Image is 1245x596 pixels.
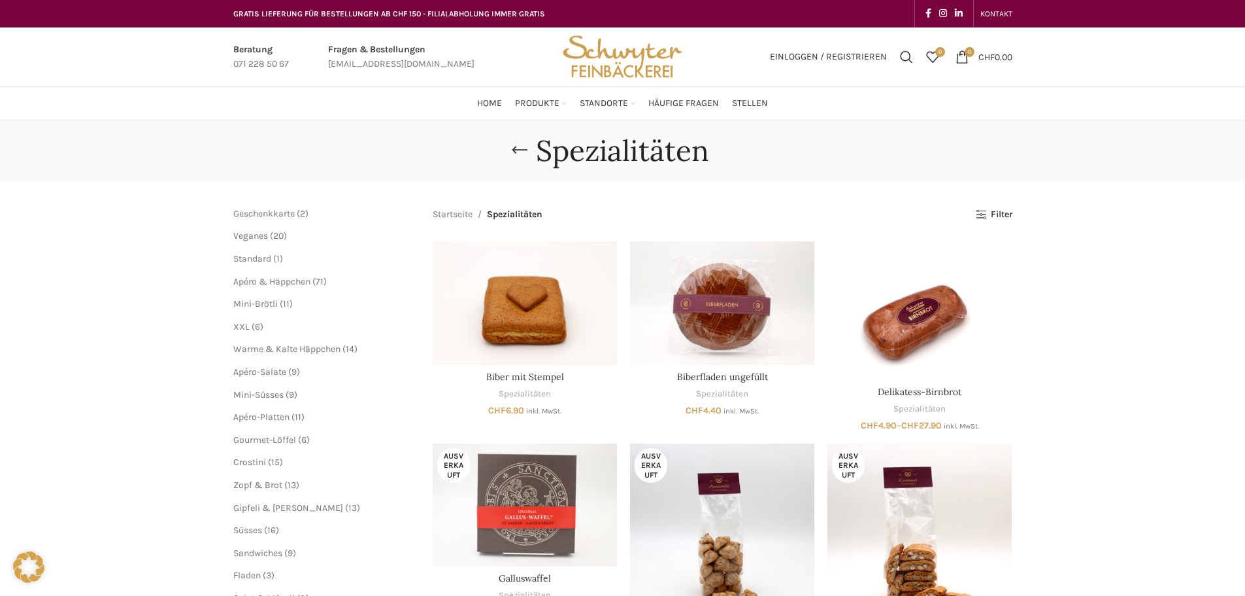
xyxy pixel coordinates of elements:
div: Main navigation [227,90,1019,116]
span: KONTAKT [980,9,1012,18]
nav: Breadcrumb [433,207,542,222]
a: Delikatess-Birnbrot [827,241,1012,379]
bdi: 4.90 [861,420,897,431]
span: 0 [935,47,945,57]
span: Standorte [580,97,628,110]
a: Spezialitäten [499,388,551,400]
span: – [827,419,1012,432]
a: Delikatess-Birnbrot [878,386,961,398]
span: 71 [316,276,324,287]
a: Biber mit Stempel [433,241,617,364]
span: CHF [686,405,703,416]
a: Standorte [580,90,635,116]
span: 9 [288,548,293,559]
a: Spezialitäten [696,388,748,400]
a: Facebook social link [921,5,935,23]
span: 6 [301,434,307,446]
a: KONTAKT [980,1,1012,27]
span: 16 [267,525,276,536]
a: Gipfeli & [PERSON_NAME] [233,502,343,514]
a: Biberfladen ungefüllt [630,241,814,364]
a: Linkedin social link [951,5,967,23]
a: Biber mit Stempel [486,371,564,383]
span: Einloggen / Registrieren [770,52,887,61]
a: Apéro-Salate [233,366,286,377]
a: Filter [976,209,1012,220]
a: Süsses [233,525,262,536]
a: XXL [233,321,250,332]
bdi: 4.40 [686,405,722,416]
a: Warme & Kalte Häppchen [233,343,340,355]
div: Secondary navigation [974,1,1019,27]
bdi: 27.90 [901,420,942,431]
a: Geschenkkarte [233,208,295,219]
small: inkl. MwSt. [723,407,759,415]
a: Mini-Süsses [233,389,284,400]
span: 0 [965,47,974,57]
span: 1 [276,253,280,264]
a: Apéro & Häppchen [233,276,310,287]
a: Galluswaffel [499,572,551,584]
a: Gourmet-Löffel [233,434,296,446]
span: Stellen [732,97,768,110]
span: 6 [255,321,260,332]
a: Infobox link [328,43,474,72]
span: 11 [283,298,290,309]
span: Home [477,97,502,110]
a: Stellen [732,90,768,116]
span: Standard [233,253,271,264]
a: Spezialitäten [893,403,946,415]
span: Ausverkauft [635,448,667,483]
bdi: 6.90 [488,405,524,416]
a: Suchen [893,44,920,70]
a: 0 [920,44,946,70]
span: CHF [488,405,506,416]
a: 0 CHF0.00 [949,44,1019,70]
bdi: 0.00 [978,51,1012,62]
span: Ausverkauft [437,448,470,483]
span: 14 [346,343,354,355]
a: Apéro-Platten [233,412,290,423]
span: Ausverkauft [832,448,865,483]
span: 11 [295,412,301,423]
a: Fladen [233,570,261,581]
span: Spezialitäten [487,207,542,222]
a: Sandwiches [233,548,282,559]
span: Häufige Fragen [648,97,719,110]
a: Häufige Fragen [648,90,719,116]
a: Go back [503,137,536,164]
a: Zopf & Brot [233,480,282,491]
div: Meine Wunschliste [920,44,946,70]
small: inkl. MwSt. [944,422,979,430]
h1: Spezialitäten [536,133,709,168]
span: 20 [273,230,284,241]
span: 3 [266,570,271,581]
span: 9 [289,389,294,400]
img: Bäckerei Schwyter [558,27,686,86]
a: Produkte [515,90,567,116]
span: 13 [288,480,296,491]
a: Einloggen / Registrieren [763,44,893,70]
span: Crostini [233,457,266,468]
a: Infobox link [233,43,289,72]
span: GRATIS LIEFERUNG FÜR BESTELLUNGEN AB CHF 150 - FILIALABHOLUNG IMMER GRATIS [233,9,545,18]
span: 2 [300,208,305,219]
a: Veganes [233,230,268,241]
a: Site logo [558,50,686,61]
span: CHF [978,51,995,62]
